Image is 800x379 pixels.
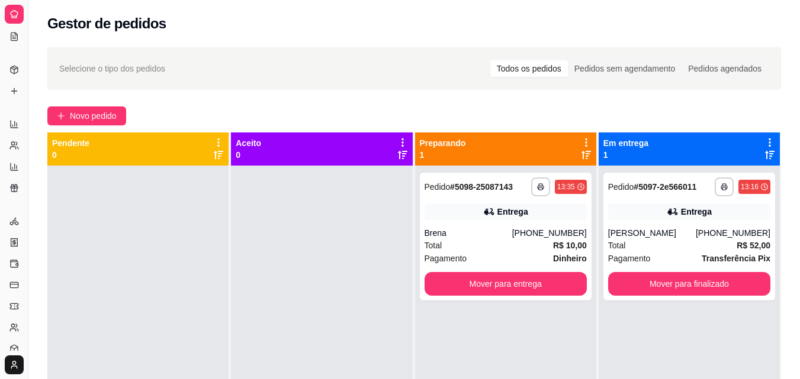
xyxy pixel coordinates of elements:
[57,112,65,120] span: plus
[682,60,768,77] div: Pedidos agendados
[236,149,261,161] p: 0
[608,239,626,252] span: Total
[450,182,513,192] strong: # 5098-25087143
[59,62,165,75] span: Selecione o tipo dos pedidos
[553,241,587,250] strong: R$ 10,00
[702,254,770,263] strong: Transferência Pix
[52,137,89,149] p: Pendente
[420,137,466,149] p: Preparando
[553,254,587,263] strong: Dinheiro
[47,106,126,125] button: Novo pedido
[737,241,770,250] strong: R$ 52,00
[425,182,451,192] span: Pedido
[490,60,568,77] div: Todos os pedidos
[52,149,89,161] p: 0
[608,227,696,239] div: [PERSON_NAME]
[741,182,759,192] div: 13:16
[420,149,466,161] p: 1
[603,149,648,161] p: 1
[425,239,442,252] span: Total
[425,252,467,265] span: Pagamento
[608,272,770,296] button: Mover para finalizado
[568,60,682,77] div: Pedidos sem agendamento
[634,182,696,192] strong: # 5097-2e566011
[47,14,166,33] h2: Gestor de pedidos
[696,227,770,239] div: [PHONE_NUMBER]
[608,182,634,192] span: Pedido
[557,182,575,192] div: 13:35
[236,137,261,149] p: Aceito
[512,227,587,239] div: [PHONE_NUMBER]
[425,272,587,296] button: Mover para entrega
[603,137,648,149] p: Em entrega
[681,206,712,218] div: Entrega
[425,227,512,239] div: Brena
[497,206,528,218] div: Entrega
[608,252,651,265] span: Pagamento
[70,109,117,122] span: Novo pedido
